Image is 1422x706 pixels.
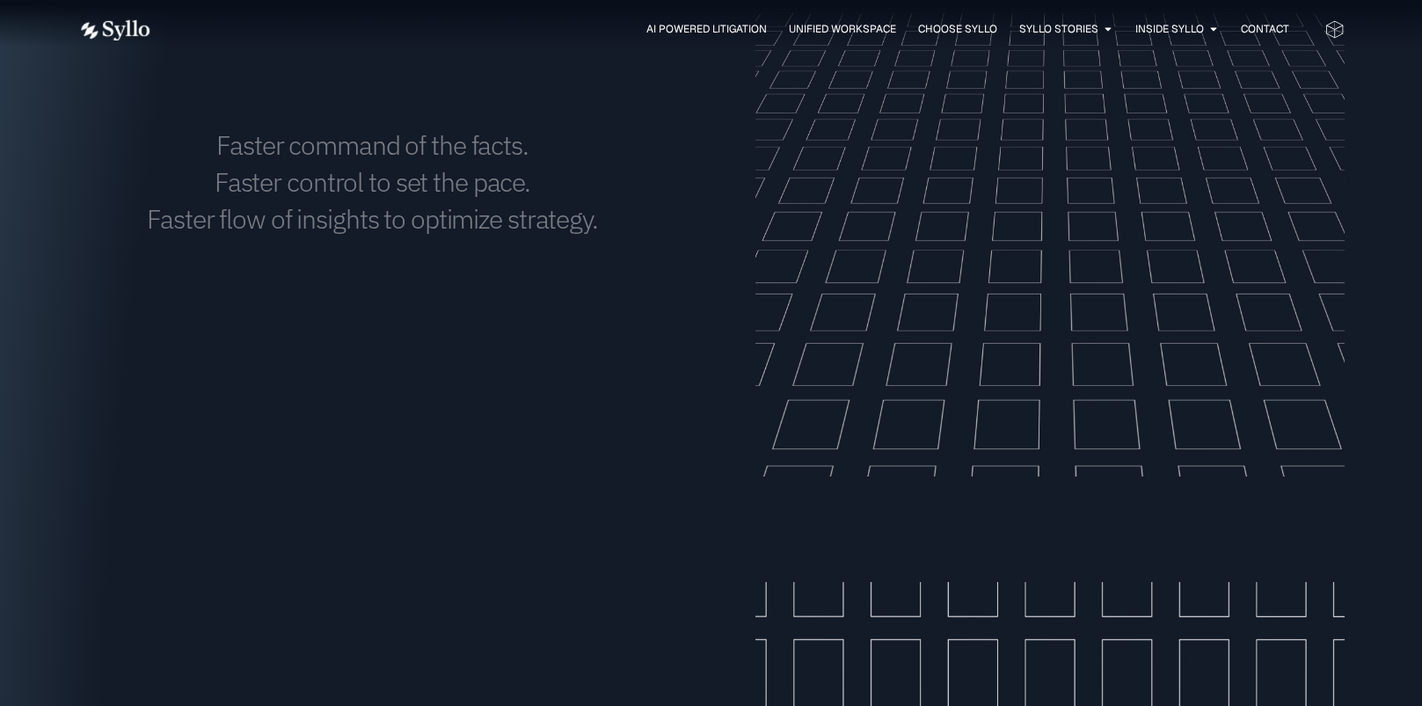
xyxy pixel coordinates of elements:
[1019,21,1098,37] a: Syllo Stories
[1241,21,1289,37] a: Contact
[918,21,997,37] a: Choose Syllo
[646,21,767,37] a: AI Powered Litigation
[78,19,150,41] img: white logo
[186,21,1289,38] nav: Menu
[186,21,1289,38] div: Menu Toggle
[78,127,667,237] h1: Faster command of the facts. Faster control to set the pace. Faster flow of insights to optimize ...
[1135,21,1204,37] a: Inside Syllo
[789,21,896,37] a: Unified Workspace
